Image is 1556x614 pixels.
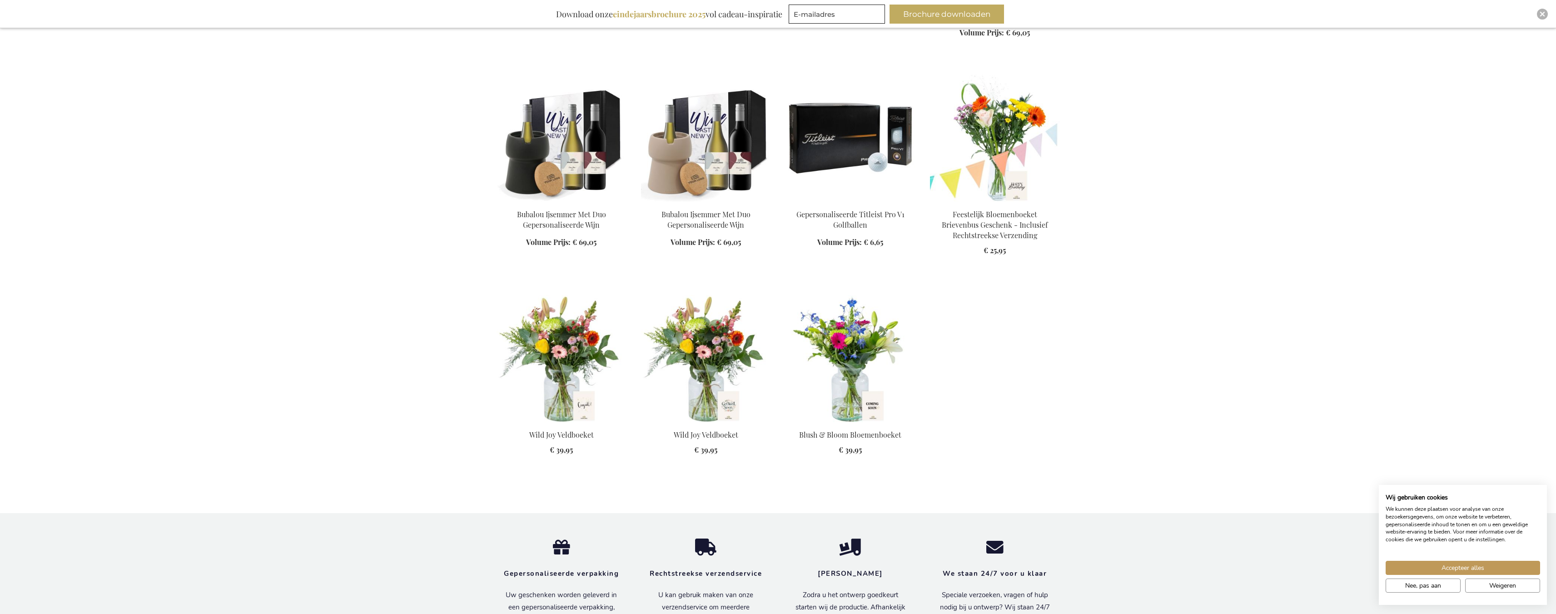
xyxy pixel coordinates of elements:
[785,198,915,207] a: Personalised Titleist Pro V1 Golf Balls
[497,198,626,207] a: Beer Apéro Gift Box
[785,295,915,422] img: Blush & Bloom Flower Bouquet
[650,569,762,578] strong: Rechtstreekse verzendservice
[1489,581,1516,590] span: Weigeren
[1537,9,1548,20] div: Close
[959,28,1030,38] a: Volume Prijs: € 69,05
[641,295,771,422] img: Wild Joy Wildflower Bouquet
[529,430,594,439] a: Wild Joy Veldboeket
[497,419,626,427] a: Wild Joy Wildflower Bouquet
[959,28,1004,37] span: Volume Prijs:
[930,198,1060,207] a: Festive Flowers Letterbox Gift
[930,75,1060,202] img: Festive Flowers Letterbox Gift
[526,237,597,248] a: Volume Prijs: € 69,05
[641,419,771,427] a: Wild Joy Wildflower Bouquet
[890,5,1004,24] button: Brochure downloaden
[1006,28,1030,37] span: € 69,05
[789,5,885,24] input: E-mailadres
[517,210,606,230] a: Bubalou Ijsemmer Met Duo Gepersonaliseerde Wijn
[942,210,1048,240] a: Feestelijk Bloemenboeket Brievenbus Geschenk - Inclusief Rechtstreekse Verzending
[1386,579,1461,593] button: Pas cookie voorkeuren aan
[572,237,597,247] span: € 69,05
[1405,581,1441,590] span: Nee, pas aan
[799,430,901,439] a: Blush & Bloom Bloemenboeket
[497,295,626,422] img: Wild Joy Wildflower Bouquet
[943,569,1047,578] strong: We staan 24/7 voor u klaar
[1386,494,1540,502] h2: Wij gebruiken cookies
[785,75,915,202] img: Personalised Titleist Pro V1 Golf Balls
[526,237,571,247] span: Volume Prijs:
[785,419,915,427] a: Blush & Bloom Flower Bouquet
[789,5,888,26] form: marketing offers and promotions
[661,210,751,230] a: Bubalou Ijsemmer Met Duo Gepersonaliseerde Wijn
[671,237,741,248] a: Volume Prijs: € 69,05
[694,445,717,454] span: € 39,95
[641,198,771,207] a: Beer Apéro Gift Box
[864,237,883,247] span: € 6,65
[1386,561,1540,575] button: Accepteer alle cookies
[817,237,862,247] span: Volume Prijs:
[1540,11,1545,17] img: Close
[1465,579,1540,593] button: Alle cookies weigeren
[674,430,738,439] a: Wild Joy Veldboeket
[717,237,741,247] span: € 69,05
[552,5,786,24] div: Download onze vol cadeau-inspiratie
[641,75,771,202] img: Beer Apéro Gift Box
[497,75,626,202] img: Beer Apéro Gift Box
[839,445,862,454] span: € 39,95
[1386,505,1540,544] p: We kunnen deze plaatsen voor analyse van onze bezoekersgegevens, om onze website te verbeteren, g...
[671,237,715,247] span: Volume Prijs:
[1442,563,1484,573] span: Accepteer alles
[796,210,905,230] a: Gepersonaliseerde Titleist Pro V1 Golfballen
[550,445,573,454] span: € 39,95
[504,569,619,578] strong: Gepersonaliseerde verpakking
[818,569,883,578] strong: [PERSON_NAME]
[817,237,883,248] a: Volume Prijs: € 6,65
[984,245,1006,255] span: € 25,95
[613,9,706,20] b: eindejaarsbrochure 2025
